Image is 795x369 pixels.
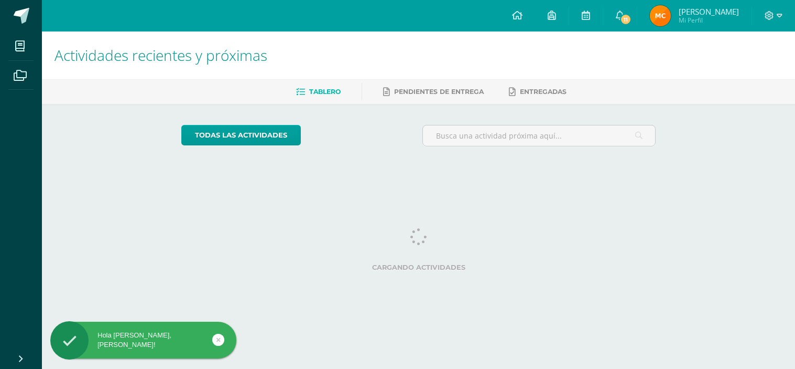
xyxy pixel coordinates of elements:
[181,263,656,271] label: Cargando actividades
[679,16,739,25] span: Mi Perfil
[509,83,567,100] a: Entregadas
[50,331,236,350] div: Hola [PERSON_NAME], [PERSON_NAME]!
[309,88,341,96] span: Tablero
[620,14,631,25] span: 11
[423,125,655,146] input: Busca una actividad próxima aquí...
[383,83,484,100] a: Pendientes de entrega
[679,6,739,17] span: [PERSON_NAME]
[55,45,267,65] span: Actividades recientes y próximas
[181,125,301,145] a: todas las Actividades
[650,5,671,26] img: e5c43258a25ef46c24e134fced544ac2.png
[394,88,484,96] span: Pendientes de entrega
[520,88,567,96] span: Entregadas
[296,83,341,100] a: Tablero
